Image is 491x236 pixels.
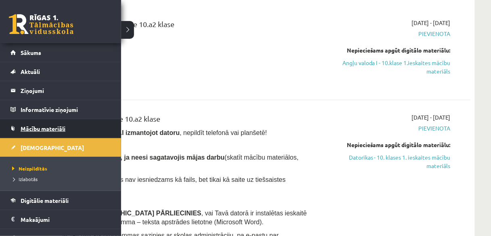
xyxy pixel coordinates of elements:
[10,43,111,62] a: Sākums
[329,59,451,76] a: Angļu valoda I - 10.klase 1.ieskaites mācību materiāls
[412,19,451,27] span: [DATE] - [DATE]
[61,113,317,128] div: Datorika 1. ieskaite 10.a2 klase
[10,119,111,138] a: Mācību materiāli
[61,154,225,161] span: Nesāc pildīt ieskaiti, ja neesi sagatavojis mājas darbu
[329,153,451,170] a: Datorikas - 10. klases 1. ieskaites mācību materiāls
[10,81,111,100] a: Ziņojumi
[10,62,111,81] a: Aktuāli
[61,210,201,217] span: Pirms [DEMOGRAPHIC_DATA] PĀRLIECINIES
[329,124,451,133] span: Pievienota
[21,144,84,151] span: [DEMOGRAPHIC_DATA]
[21,49,41,56] span: Sākums
[103,129,180,136] b: , TIKAI izmantojot datoru
[329,46,451,55] div: Nepieciešams apgūt digitālo materiālu:
[21,197,69,204] span: Digitālie materiāli
[10,138,111,157] a: [DEMOGRAPHIC_DATA]
[61,129,267,136] span: Ieskaite jāpilda , nepildīt telefonā vai planšetē!
[10,191,111,210] a: Digitālie materiāli
[10,165,113,172] a: Neizpildītās
[61,176,286,192] span: - mājasdarbs nav iesniedzams kā fails, bet tikai kā saite uz tiešsaistes dokumentu.
[412,113,451,122] span: [DATE] - [DATE]
[10,210,111,229] a: Maksājumi
[21,210,111,229] legend: Maksājumi
[329,141,451,149] div: Nepieciešams apgūt digitālo materiālu:
[61,19,317,34] div: Angļu valoda 1. ieskaite 10.a2 klase
[21,125,65,132] span: Mācību materiāli
[9,14,73,34] a: Rīgas 1. Tālmācības vidusskola
[61,210,307,225] span: , vai Tavā datorā ir instalētas ieskaitē nepieciešamā programma – teksta apstrādes lietotne (Micr...
[10,100,111,119] a: Informatīvie ziņojumi
[21,100,111,119] legend: Informatīvie ziņojumi
[21,68,40,75] span: Aktuāli
[10,175,113,183] a: Izlabotās
[329,29,451,38] span: Pievienota
[10,165,47,172] span: Neizpildītās
[10,176,38,182] span: Izlabotās
[21,81,111,100] legend: Ziņojumi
